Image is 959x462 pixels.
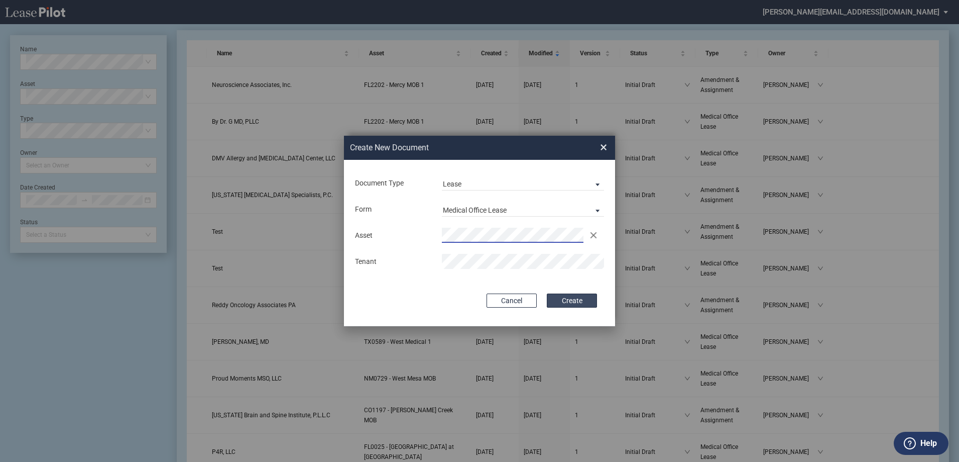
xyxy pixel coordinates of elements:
[349,231,436,241] div: Asset
[350,142,564,153] h2: Create New Document
[344,136,615,327] md-dialog: Create New ...
[349,205,436,215] div: Form
[349,257,436,267] div: Tenant
[442,175,604,191] md-select: Document Type: Lease
[443,180,461,188] div: Lease
[443,206,507,214] div: Medical Office Lease
[600,139,607,155] span: ×
[920,437,937,450] label: Help
[349,178,436,189] div: Document Type
[442,202,604,217] md-select: Lease Form: Medical Office Lease
[487,294,537,308] button: Cancel
[547,294,597,308] button: Create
